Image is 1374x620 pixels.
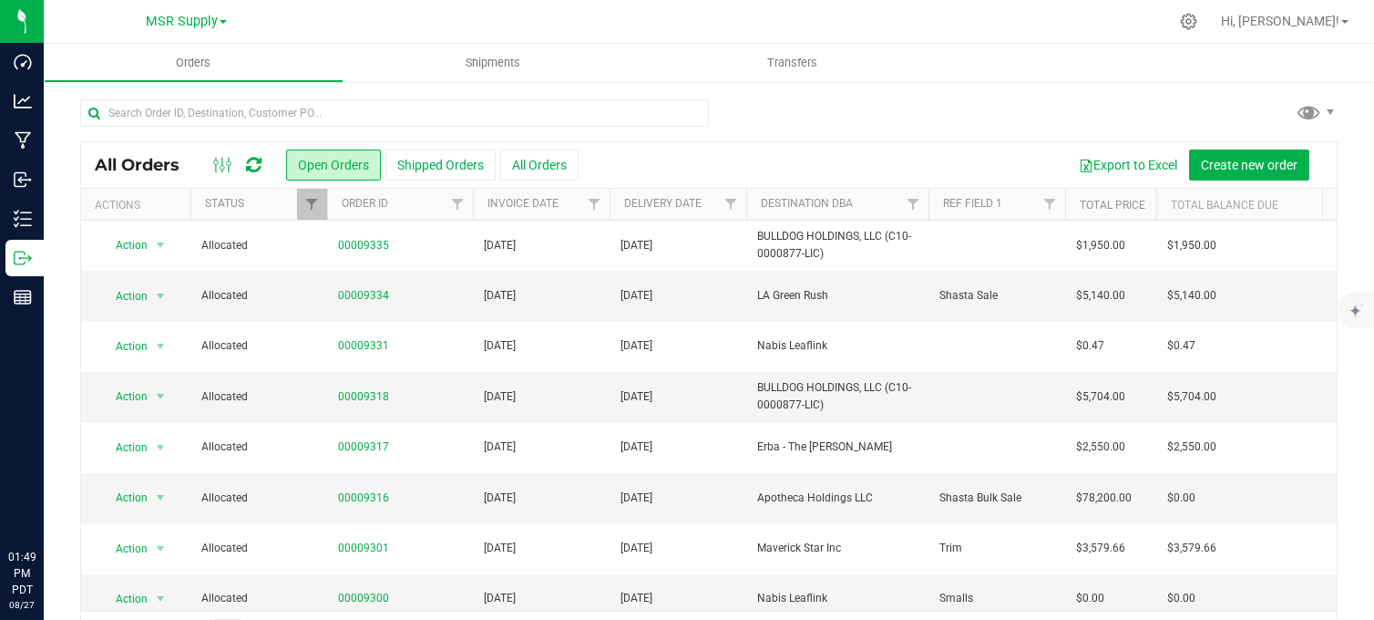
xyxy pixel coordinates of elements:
[1167,439,1216,456] span: $2,550.00
[18,474,73,529] iframe: Resource center
[943,197,1002,210] a: Ref Field 1
[620,540,652,557] span: [DATE]
[343,44,643,82] a: Shipments
[484,237,516,254] span: [DATE]
[1167,287,1216,305] span: $5,140.00
[757,287,918,305] span: LA Green Rush
[99,536,149,562] span: Action
[146,14,218,29] span: MSR Supply
[95,199,183,212] div: Actions
[14,131,32,150] inline-svg: Manufacturing
[99,284,149,309] span: Action
[14,249,32,267] inline-svg: Outbound
[99,334,149,359] span: Action
[1189,150,1309,181] button: Create new order
[757,439,918,456] span: Erba - The [PERSON_NAME]
[201,439,316,456] span: Allocated
[201,490,316,507] span: Allocated
[716,189,746,220] a: Filter
[1035,189,1065,220] a: Filter
[149,384,172,409] span: select
[441,55,545,71] span: Shipments
[743,55,842,71] span: Transfers
[939,490,1021,507] span: Shasta Bulk Sale
[1076,337,1104,355] span: $0.47
[338,337,389,355] a: 00009331
[898,189,928,220] a: Filter
[757,228,918,263] span: BULLDOG HOLDINGS, LLC (C10-0000877-LIC)
[149,536,172,562] span: select
[757,590,918,607] span: Nabis Leaflink
[149,435,172,460] span: select
[1076,490,1132,507] span: $78,200.00
[484,388,516,406] span: [DATE]
[484,337,516,355] span: [DATE]
[99,232,149,258] span: Action
[99,485,149,511] span: Action
[44,44,343,82] a: Orders
[1167,388,1216,406] span: $5,704.00
[338,490,389,507] a: 00009316
[484,590,516,607] span: [DATE]
[201,590,316,607] span: Allocated
[500,150,579,181] button: All Orders
[201,540,316,557] span: Allocated
[338,590,389,607] a: 00009300
[1076,388,1125,406] span: $5,704.00
[149,232,172,258] span: select
[342,197,388,210] a: Order ID
[1076,237,1125,254] span: $1,950.00
[149,334,172,359] span: select
[1221,14,1339,28] span: Hi, [PERSON_NAME]!
[14,210,32,228] inline-svg: Inventory
[484,490,516,507] span: [DATE]
[579,189,610,220] a: Filter
[620,337,652,355] span: [DATE]
[757,337,918,355] span: Nabis Leaflink
[484,540,516,557] span: [DATE]
[443,189,473,220] a: Filter
[1167,337,1195,355] span: $0.47
[14,288,32,306] inline-svg: Reports
[1076,439,1125,456] span: $2,550.00
[1167,490,1195,507] span: $0.00
[201,388,316,406] span: Allocated
[757,490,918,507] span: Apotheca Holdings LLC
[939,287,998,305] span: Shasta Sale
[642,44,942,82] a: Transfers
[297,189,327,220] a: Filter
[1080,199,1145,212] a: Total Price
[620,287,652,305] span: [DATE]
[1167,237,1216,254] span: $1,950.00
[14,92,32,110] inline-svg: Analytics
[286,150,381,181] button: Open Orders
[99,435,149,460] span: Action
[205,197,244,210] a: Status
[939,590,973,607] span: Smalls
[14,170,32,189] inline-svg: Inbound
[99,384,149,409] span: Action
[761,197,853,210] a: Destination DBA
[620,590,652,607] span: [DATE]
[757,540,918,557] span: Maverick Star Inc
[338,287,389,305] a: 00009334
[8,598,36,612] p: 08/27
[14,53,32,71] inline-svg: Dashboard
[1167,540,1216,557] span: $3,579.66
[620,439,652,456] span: [DATE]
[487,197,559,210] a: Invoice Date
[624,197,702,210] a: Delivery Date
[151,55,235,71] span: Orders
[1076,590,1104,607] span: $0.00
[620,388,652,406] span: [DATE]
[80,99,709,127] input: Search Order ID, Destination, Customer PO...
[201,287,316,305] span: Allocated
[484,287,516,305] span: [DATE]
[149,586,172,612] span: select
[620,490,652,507] span: [DATE]
[201,237,316,254] span: Allocated
[95,155,198,175] span: All Orders
[939,540,962,557] span: Trim
[1076,540,1125,557] span: $3,579.66
[99,586,149,612] span: Action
